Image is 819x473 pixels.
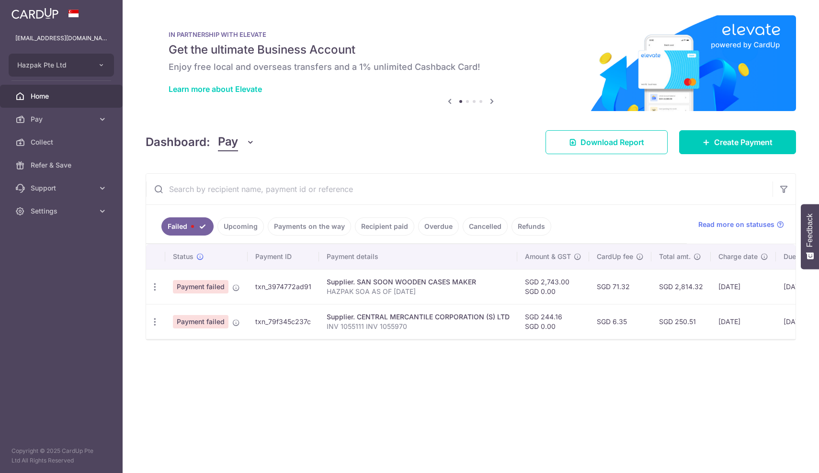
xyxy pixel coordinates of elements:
span: Read more on statuses [698,220,774,229]
span: Total amt. [659,252,691,261]
h6: Enjoy free local and overseas transfers and a 1% unlimited Cashback Card! [169,61,773,73]
a: Payments on the way [268,217,351,236]
img: CardUp [11,8,58,19]
a: Overdue [418,217,459,236]
td: SGD 71.32 [589,269,651,304]
th: Payment ID [248,244,319,269]
span: Due date [784,252,812,261]
td: SGD 2,743.00 SGD 0.00 [517,269,589,304]
a: Cancelled [463,217,508,236]
a: Download Report [546,130,668,154]
span: Create Payment [714,136,773,148]
td: SGD 2,814.32 [651,269,711,304]
span: Status [173,252,193,261]
span: Collect [31,137,94,147]
span: Amount & GST [525,252,571,261]
span: Support [31,183,94,193]
span: Home [31,91,94,101]
button: Feedback - Show survey [801,204,819,269]
td: SGD 244.16 SGD 0.00 [517,304,589,339]
span: Pay [218,133,238,151]
button: Pay [218,133,255,151]
a: Recipient paid [355,217,414,236]
span: Payment failed [173,315,228,328]
a: Read more on statuses [698,220,784,229]
a: Upcoming [217,217,264,236]
button: Hazpak Pte Ltd [9,54,114,77]
span: Settings [31,206,94,216]
span: Pay [31,114,94,124]
h5: Get the ultimate Business Account [169,42,773,57]
span: Refer & Save [31,160,94,170]
span: Feedback [806,214,814,247]
td: txn_79f345c237c [248,304,319,339]
a: Refunds [512,217,551,236]
p: IN PARTNERSHIP WITH ELEVATE [169,31,773,38]
span: Hazpak Pte Ltd [17,60,88,70]
span: Charge date [718,252,758,261]
a: Learn more about Elevate [169,84,262,94]
div: Supplier. SAN SOON WOODEN CASES MAKER [327,277,510,287]
td: txn_3974772ad91 [248,269,319,304]
td: [DATE] [711,304,776,339]
img: Renovation banner [146,15,796,111]
td: SGD 6.35 [589,304,651,339]
a: Create Payment [679,130,796,154]
p: [EMAIL_ADDRESS][DOMAIN_NAME] [15,34,107,43]
td: [DATE] [711,269,776,304]
th: Payment details [319,244,517,269]
span: CardUp fee [597,252,633,261]
span: Download Report [580,136,644,148]
input: Search by recipient name, payment id or reference [146,174,773,204]
a: Failed [161,217,214,236]
p: INV 1055111 INV 1055970 [327,322,510,331]
p: HAZPAK SOA AS OF [DATE] [327,287,510,296]
td: SGD 250.51 [651,304,711,339]
h4: Dashboard: [146,134,210,151]
span: Payment failed [173,280,228,293]
div: Supplier. CENTRAL MERCANTILE CORPORATION (S) LTD [327,312,510,322]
